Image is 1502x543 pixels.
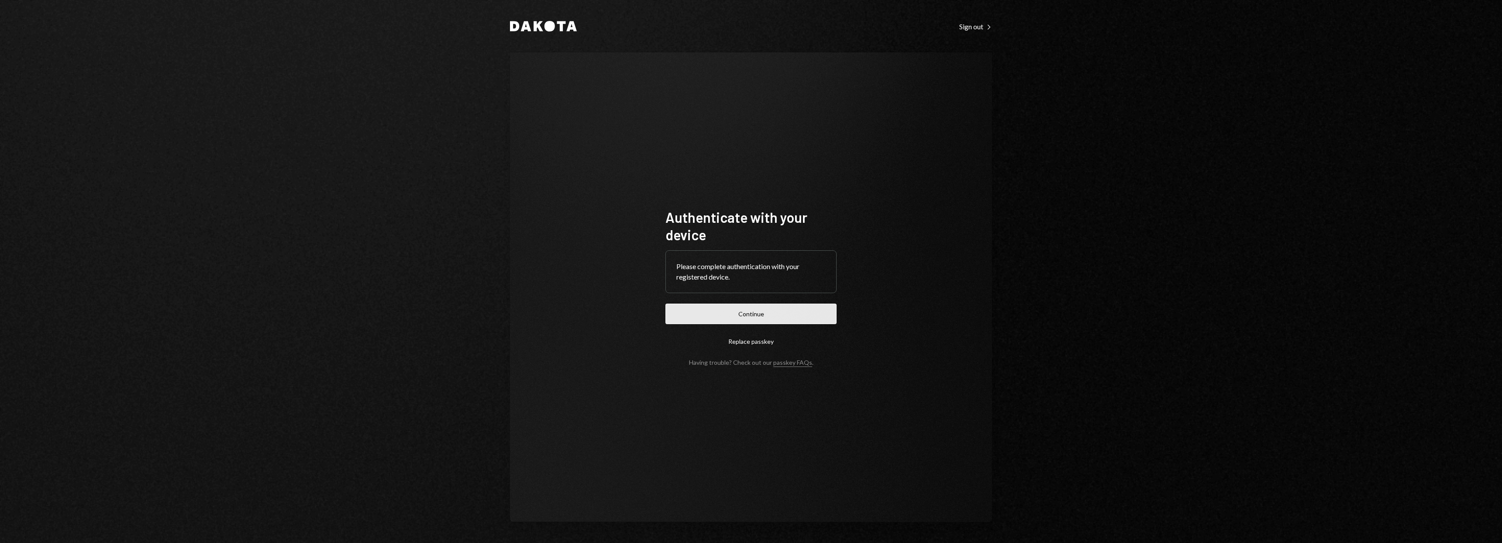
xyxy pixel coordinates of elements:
h1: Authenticate with your device [665,208,837,243]
button: Replace passkey [665,331,837,352]
button: Continue [665,304,837,324]
div: Sign out [959,22,992,31]
a: passkey FAQs [773,359,812,367]
div: Please complete authentication with your registered device. [676,261,826,282]
div: Having trouble? Check out our . [689,359,813,366]
a: Sign out [959,21,992,31]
